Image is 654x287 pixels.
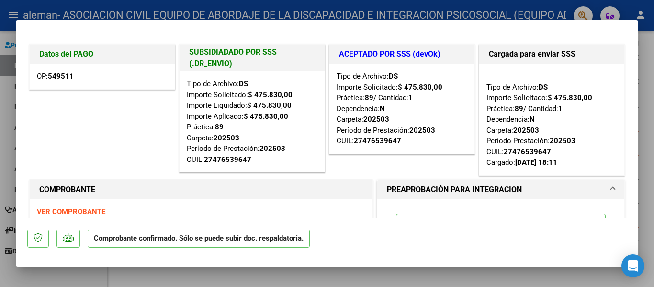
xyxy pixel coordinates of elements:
[558,104,563,113] strong: 1
[365,93,373,102] strong: 89
[363,115,389,124] strong: 202503
[408,93,413,102] strong: 1
[513,126,539,135] strong: 202503
[548,93,592,102] strong: $ 475.830,00
[37,72,74,80] span: OP:
[504,147,551,158] div: 27476539647
[215,123,224,131] strong: 89
[621,254,644,277] div: Open Intercom Messenger
[88,230,310,248] p: Comprobante confirmado. Sólo se puede subir doc. respaldatoria.
[396,214,606,250] p: El afiliado figura en el ultimo padrón que tenemos de la SSS de
[248,91,293,99] strong: $ 475.830,00
[489,48,615,60] h1: Cargada para enviar SSS
[389,72,398,80] strong: DS
[187,79,317,165] div: Tipo de Archivo: Importe Solicitado: Importe Liquidado: Importe Aplicado: Práctica: Carpeta: Perí...
[239,80,248,88] strong: DS
[486,71,617,168] div: Tipo de Archivo: Importe Solicitado: Práctica: / Cantidad: Dependencia: Carpeta: Período Prestaci...
[377,180,624,199] mat-expansion-panel-header: PREAPROBACIÓN PARA INTEGRACION
[539,83,548,92] strong: DS
[354,136,401,147] div: 27476539647
[259,144,285,153] strong: 202503
[398,83,442,92] strong: $ 475.830,00
[339,48,465,60] h1: ACEPTADO POR SSS (devOk)
[39,48,165,60] h1: Datos del PAGO
[550,137,575,145] strong: 202503
[380,104,385,113] strong: N
[214,134,239,142] strong: 202503
[189,46,315,69] h1: SUBSIDIADADO POR SSS (.DR_ENVIO)
[39,185,95,194] strong: COMPROBANTE
[515,104,523,113] strong: 89
[247,101,292,110] strong: $ 475.830,00
[530,115,535,124] strong: N
[204,154,251,165] div: 27476539647
[515,158,557,167] strong: [DATE] 18:11
[244,112,288,121] strong: $ 475.830,00
[37,207,105,216] a: VER COMPROBANTE
[337,71,467,147] div: Tipo de Archivo: Importe Solicitado: Práctica: / Cantidad: Dependencia: Carpeta: Período de Prest...
[387,184,522,195] h1: PREAPROBACIÓN PARA INTEGRACION
[409,126,435,135] strong: 202503
[48,72,74,80] strong: 549511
